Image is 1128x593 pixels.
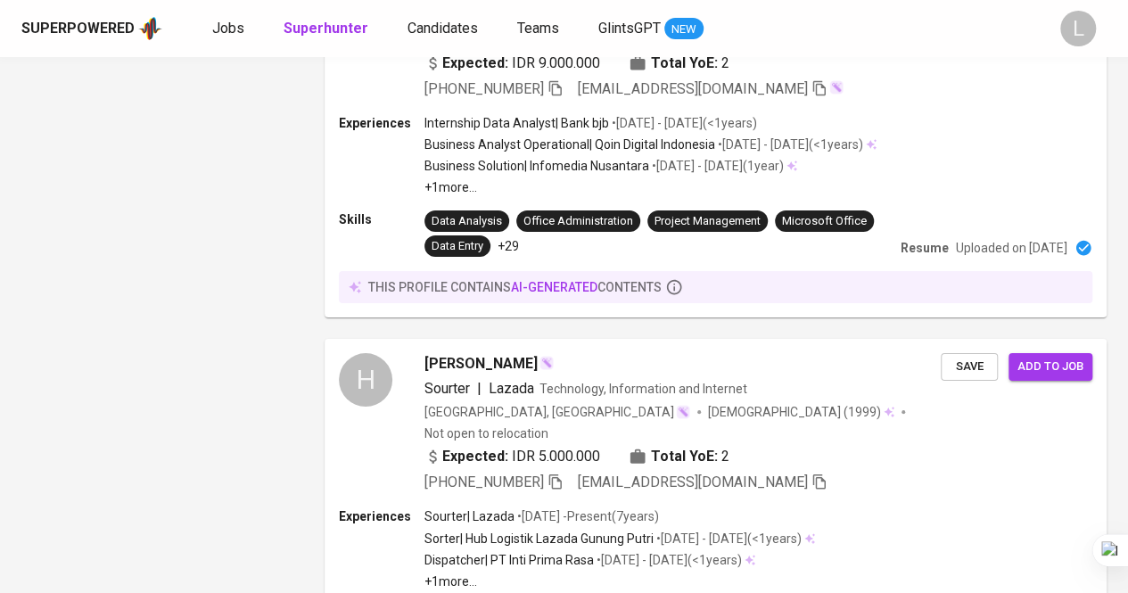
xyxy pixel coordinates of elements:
[1060,11,1096,46] div: L
[782,213,867,230] div: Microsoft Office
[477,378,482,399] span: |
[649,157,784,175] p: • [DATE] - [DATE] ( 1 year )
[829,80,844,95] img: magic_wand.svg
[578,80,808,97] span: [EMAIL_ADDRESS][DOMAIN_NAME]
[515,507,659,525] p: • [DATE] - Present ( 7 years )
[721,446,729,467] span: 2
[212,18,248,40] a: Jobs
[424,136,715,153] p: Business Analyst Operational | Qoin Digital Indonesia
[424,157,649,175] p: Business Solution | Infomedia Nusantara
[424,53,600,74] div: IDR 9.000.000
[432,213,502,230] div: Data Analysis
[212,20,244,37] span: Jobs
[708,403,844,421] span: [DEMOGRAPHIC_DATA]
[651,53,718,74] b: Total YoE:
[1009,353,1092,381] button: Add to job
[901,239,949,257] p: Resume
[424,551,594,569] p: Dispatcher | PT Inti Prima Rasa
[339,114,424,132] p: Experiences
[284,18,372,40] a: Superhunter
[424,114,609,132] p: Internship Data Analyst | Bank bjb
[1017,357,1083,377] span: Add to job
[424,353,538,375] span: [PERSON_NAME]
[539,382,747,396] span: Technology, Information and Internet
[442,53,508,74] b: Expected:
[941,353,998,381] button: Save
[368,278,662,296] p: this profile contains contents
[950,357,989,377] span: Save
[598,20,661,37] span: GlintsGPT
[539,356,554,370] img: magic_wand.svg
[654,530,802,548] p: • [DATE] - [DATE] ( <1 years )
[21,15,162,42] a: Superpoweredapp logo
[721,53,729,74] span: 2
[578,474,808,490] span: [EMAIL_ADDRESS][DOMAIN_NAME]
[498,237,519,255] p: +29
[594,551,742,569] p: • [DATE] - [DATE] ( <1 years )
[655,213,761,230] div: Project Management
[339,210,424,228] p: Skills
[651,446,718,467] b: Total YoE:
[424,424,548,442] p: Not open to relocation
[715,136,863,153] p: • [DATE] - [DATE] ( <1 years )
[708,403,894,421] div: (1999)
[598,18,704,40] a: GlintsGPT NEW
[284,20,368,37] b: Superhunter
[424,474,544,490] span: [PHONE_NUMBER]
[339,353,392,407] div: H
[511,280,597,294] span: AI-generated
[424,178,877,196] p: +1 more ...
[424,403,690,421] div: [GEOGRAPHIC_DATA], [GEOGRAPHIC_DATA]
[517,20,559,37] span: Teams
[424,80,544,97] span: [PHONE_NUMBER]
[21,19,135,39] div: Superpowered
[432,238,483,255] div: Data Entry
[609,114,757,132] p: • [DATE] - [DATE] ( <1 years )
[442,446,508,467] b: Expected:
[489,380,534,397] span: Lazada
[523,213,633,230] div: Office Administration
[676,405,690,419] img: magic_wand.svg
[424,380,470,397] span: Sourter
[408,20,478,37] span: Candidates
[424,446,600,467] div: IDR 5.000.000
[424,507,515,525] p: Sourter | Lazada
[339,507,424,525] p: Experiences
[664,21,704,38] span: NEW
[408,18,482,40] a: Candidates
[517,18,563,40] a: Teams
[424,530,654,548] p: Sorter | Hub Logistik Lazada Gunung Putri
[956,239,1067,257] p: Uploaded on [DATE]
[138,15,162,42] img: app logo
[424,572,815,590] p: +1 more ...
